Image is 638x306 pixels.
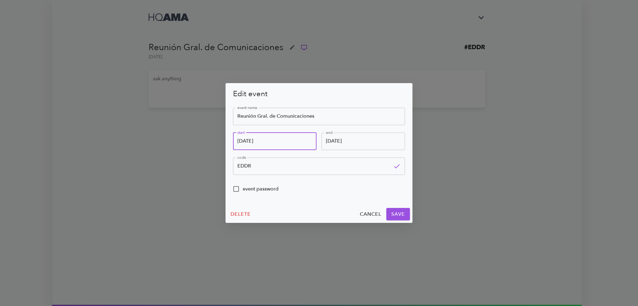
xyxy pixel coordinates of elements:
[386,208,410,220] button: save
[228,208,253,220] button: delete
[231,210,251,219] span: delete
[357,208,384,220] button: cancel
[243,185,279,193] span: event password
[391,210,405,219] span: save
[360,210,381,219] span: cancel
[233,88,405,100] h2: Edit event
